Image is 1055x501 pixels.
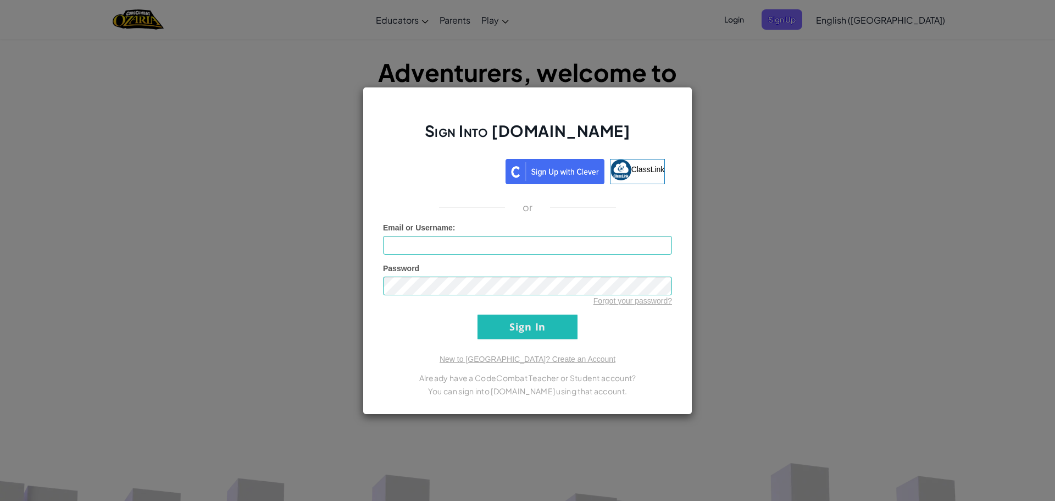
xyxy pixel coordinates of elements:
p: or [523,201,533,214]
h2: Sign Into [DOMAIN_NAME] [383,120,672,152]
span: Email or Username [383,223,453,232]
label: : [383,222,456,233]
a: Forgot your password? [593,296,672,305]
img: classlink-logo-small.png [610,159,631,180]
img: clever_sso_button@2x.png [506,159,604,184]
span: Password [383,264,419,273]
iframe: Sign in with Google Button [385,158,506,182]
a: New to [GEOGRAPHIC_DATA]? Create an Account [440,355,615,364]
p: You can sign into [DOMAIN_NAME] using that account. [383,384,672,398]
p: Already have a CodeCombat Teacher or Student account? [383,371,672,384]
span: ClassLink [631,164,665,173]
input: Sign In [477,315,578,339]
